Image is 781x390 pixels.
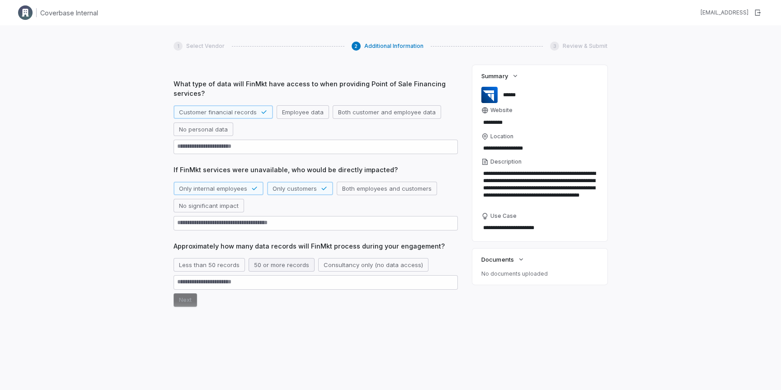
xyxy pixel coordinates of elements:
[479,251,527,268] button: Documents
[174,105,273,119] button: Customer financial records
[364,42,423,50] span: Additional Information
[701,9,748,16] div: [EMAIL_ADDRESS]
[174,165,458,174] span: If FinMkt services were unavailable, who would be directly impacted?
[490,133,513,140] span: Location
[490,158,522,165] span: Description
[481,116,583,129] input: Website
[277,105,329,119] button: Employee data
[18,5,33,20] img: Clerk Logo
[481,72,508,80] span: Summary
[490,107,513,114] span: Website
[333,105,441,119] button: Both customer and employee data
[479,68,521,84] button: Summary
[174,182,263,195] button: Only internal employees
[174,79,458,98] span: What type of data will FinMkt have access to when providing Point of Sale Financing services?
[352,42,361,51] div: 2
[174,199,244,212] button: No significant impact
[550,42,559,51] div: 3
[174,258,245,272] button: Less than 50 records
[249,258,315,272] button: 50 or more records
[563,42,607,50] span: Review & Submit
[186,42,225,50] span: Select Vendor
[337,182,437,195] button: Both employees and customers
[40,8,98,18] h1: Coverbase Internal
[174,42,183,51] div: 1
[318,258,428,272] button: Consultancy only (no data access)
[481,255,513,263] span: Documents
[481,142,598,155] input: Location
[481,221,598,234] textarea: Use Case
[267,182,333,195] button: Only customers
[481,167,598,209] textarea: Description
[174,122,233,136] button: No personal data
[481,270,598,277] p: No documents uploaded
[174,241,458,251] span: Approximately how many data records will FinMkt process during your engagement?
[490,212,517,220] span: Use Case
